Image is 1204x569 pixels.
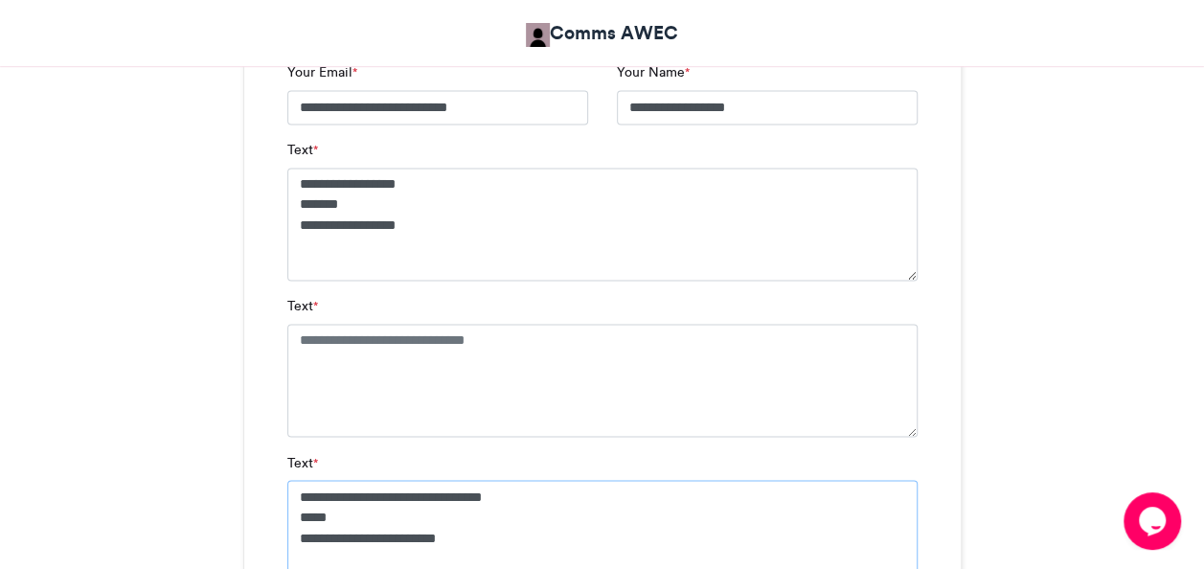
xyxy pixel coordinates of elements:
[287,62,357,82] label: Your Email
[287,140,318,160] label: Text
[617,62,690,82] label: Your Name
[526,19,678,47] a: Comms AWEC
[287,296,318,316] label: Text
[526,23,550,47] img: Comms AWEC
[287,452,318,472] label: Text
[1124,492,1185,550] iframe: chat widget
